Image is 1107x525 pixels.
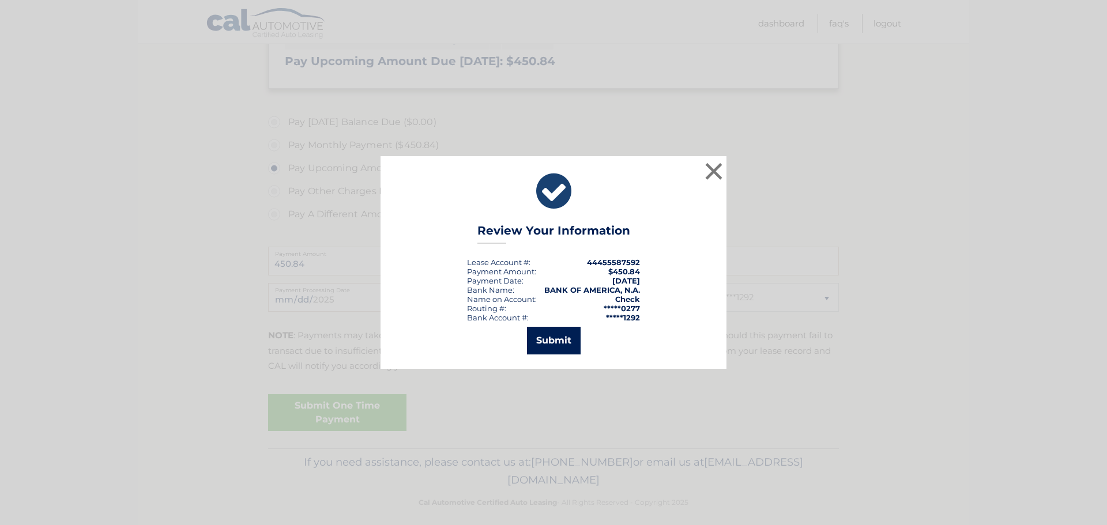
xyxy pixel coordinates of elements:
[587,258,640,267] strong: 44455587592
[527,327,581,354] button: Submit
[544,285,640,294] strong: BANK OF AMERICA, N.A.
[702,160,725,183] button: ×
[467,304,506,313] div: Routing #:
[608,267,640,276] span: $450.84
[467,276,524,285] div: :
[467,276,522,285] span: Payment Date
[612,276,640,285] span: [DATE]
[477,224,630,244] h3: Review Your Information
[467,294,537,304] div: Name on Account:
[467,285,514,294] div: Bank Name:
[467,258,530,267] div: Lease Account #:
[467,267,536,276] div: Payment Amount:
[467,313,529,322] div: Bank Account #:
[615,294,640,304] strong: Check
